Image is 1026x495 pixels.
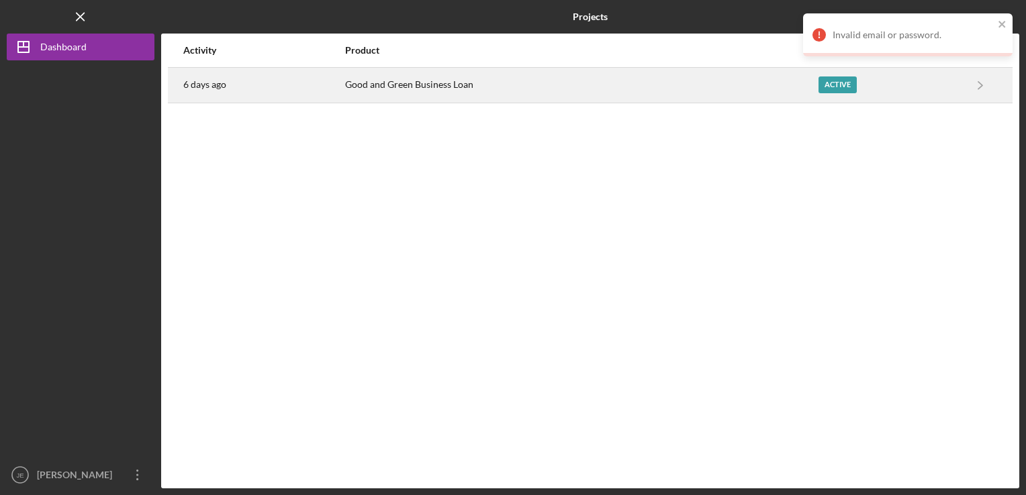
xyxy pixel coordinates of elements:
[833,30,994,40] div: Invalid email or password.
[7,461,154,488] button: JE[PERSON_NAME]
[34,461,121,492] div: [PERSON_NAME]
[183,45,344,56] div: Activity
[183,79,226,90] time: 2025-08-12 22:26
[40,34,87,64] div: Dashboard
[345,45,817,56] div: Product
[7,34,154,60] button: Dashboard
[16,472,24,479] text: JE
[819,76,857,93] div: Active
[998,19,1007,32] button: close
[345,68,817,102] div: Good and Green Business Loan
[573,11,608,22] b: Projects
